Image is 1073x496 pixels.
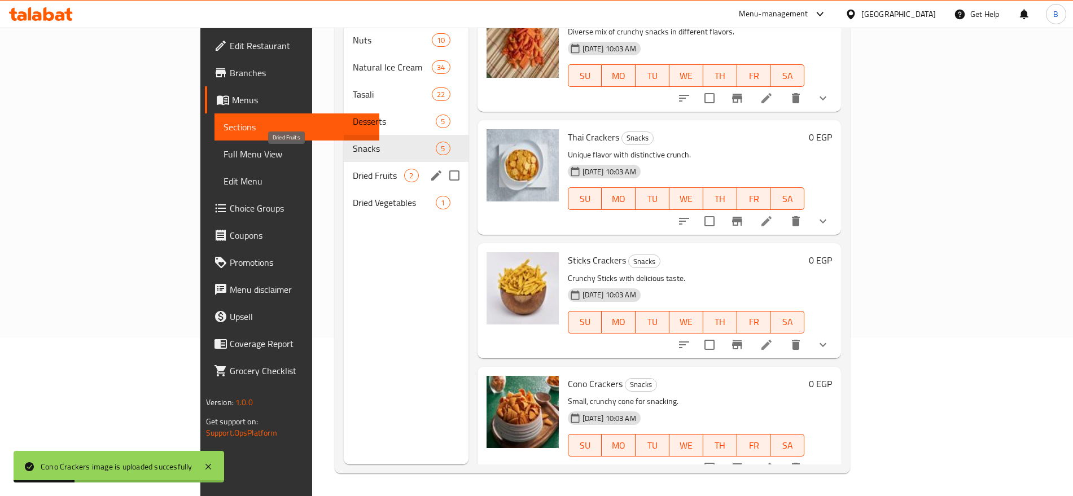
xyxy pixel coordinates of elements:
button: delete [782,85,809,112]
button: TH [703,434,737,457]
a: Choice Groups [205,195,379,222]
span: Select to update [698,209,721,233]
span: Desserts [353,115,436,128]
span: TU [640,437,665,454]
button: FR [737,187,771,210]
span: Dried Vegetables [353,196,436,209]
span: Thai Crackers [568,129,619,146]
a: Coupons [205,222,379,249]
span: Snacks [353,142,436,155]
button: TU [636,434,669,457]
span: SU [573,437,598,454]
div: Snacks [621,131,654,145]
span: TU [640,314,665,330]
div: Snacks [628,254,660,268]
span: Get support on: [206,414,258,429]
p: Small, crunchy cone for snacking. [568,394,805,409]
span: 5 [436,143,449,154]
img: Thai Crackers [487,129,559,201]
span: WE [674,68,699,84]
span: Promotions [230,256,370,269]
span: MO [606,191,631,207]
h6: 0 EGP [809,252,832,268]
a: Coverage Report [205,330,379,357]
div: Tasali22 [344,81,468,108]
a: Edit Restaurant [205,32,379,59]
span: [DATE] 10:03 AM [578,166,641,177]
p: Crunchy Sticks with delicious taste. [568,271,805,286]
span: MO [606,437,631,454]
button: WE [669,64,703,87]
button: WE [669,434,703,457]
button: MO [602,64,636,87]
span: Grocery Checklist [230,364,370,378]
button: show more [809,208,836,235]
a: Edit menu item [760,214,773,228]
button: delete [782,331,809,358]
button: sort-choices [671,208,698,235]
span: Select to update [698,456,721,480]
a: Full Menu View [214,141,379,168]
span: MO [606,314,631,330]
button: SA [770,187,804,210]
span: Menu disclaimer [230,283,370,296]
span: TU [640,191,665,207]
span: Coverage Report [230,337,370,350]
img: Cono Crackers [487,376,559,448]
span: FR [742,68,767,84]
span: Tasali [353,87,432,101]
a: Edit menu item [760,338,773,352]
button: show more [809,85,836,112]
span: FR [742,314,767,330]
span: 34 [432,62,449,73]
h6: 0 EGP [809,376,832,392]
a: Edit Menu [214,168,379,195]
button: sort-choices [671,85,698,112]
span: Edit Restaurant [230,39,370,52]
button: SU [568,434,602,457]
div: Nuts10 [344,27,468,54]
span: Sticks Crackers [568,252,626,269]
div: items [436,142,450,155]
img: Mix Crackers [487,6,559,78]
button: MO [602,434,636,457]
span: SA [775,314,800,330]
svg: Show Choices [816,461,830,475]
span: Full Menu View [224,147,370,161]
button: sort-choices [671,331,698,358]
div: Dried Vegetables1 [344,189,468,216]
span: TH [708,68,733,84]
span: FR [742,191,767,207]
span: TH [708,314,733,330]
span: Cono Crackers [568,375,623,392]
span: 1 [436,197,449,208]
span: Snacks [622,131,653,144]
button: Branch-specific-item [724,85,751,112]
div: Desserts5 [344,108,468,135]
button: SA [770,311,804,333]
a: Menu disclaimer [205,276,379,303]
button: TU [636,187,669,210]
span: Snacks [625,378,656,391]
button: WE [669,311,703,333]
span: B [1053,8,1058,20]
svg: Show Choices [816,91,830,105]
a: Upsell [205,303,379,330]
button: delete [782,208,809,235]
a: Grocery Checklist [205,357,379,384]
span: [DATE] 10:03 AM [578,289,641,300]
button: Branch-specific-item [724,208,751,235]
button: MO [602,311,636,333]
span: Natural Ice Cream [353,60,432,74]
button: SU [568,187,602,210]
span: TH [708,191,733,207]
div: Menu-management [739,7,808,21]
span: 22 [432,89,449,100]
span: 10 [432,35,449,46]
span: Branches [230,66,370,80]
img: Sticks Crackers [487,252,559,324]
span: Coupons [230,229,370,242]
span: SA [775,437,800,454]
span: MO [606,68,631,84]
span: Snacks [629,255,660,268]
